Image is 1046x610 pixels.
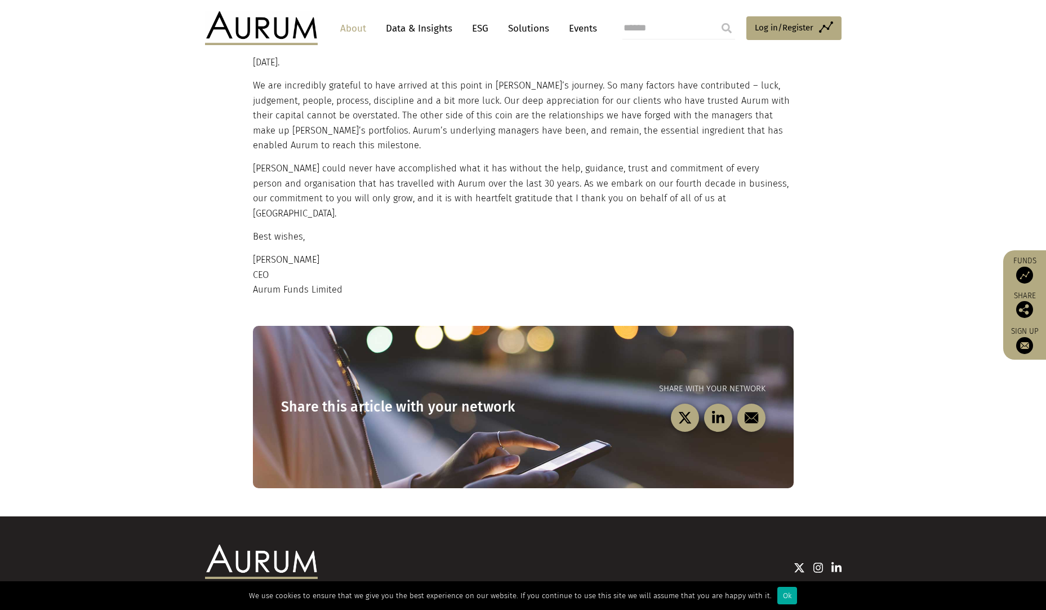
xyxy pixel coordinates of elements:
[502,18,555,39] a: Solutions
[466,18,494,39] a: ESG
[523,382,765,396] p: Share with your network
[794,562,805,573] img: Twitter icon
[1016,337,1033,354] img: Sign up to our newsletter
[744,411,758,425] img: email-black.svg
[253,253,791,297] p: [PERSON_NAME] CEO Aurum Funds Limited
[335,18,372,39] a: About
[253,229,791,244] p: Best wishes,
[1009,256,1040,284] a: Funds
[253,161,791,221] p: [PERSON_NAME] could never have accomplished what it has without the help, guidance, trust and com...
[281,399,523,415] h3: Share this article with your network
[746,16,842,40] a: Log in/Register
[777,587,797,604] div: Ok
[1016,267,1033,284] img: Access Funds
[380,18,458,39] a: Data & Insights
[1009,292,1040,318] div: Share
[253,78,791,153] p: We are incredibly grateful to have arrived at this point in [PERSON_NAME]’s journey. So many fact...
[813,562,824,573] img: Instagram icon
[678,411,692,425] img: twitter-black.svg
[1016,301,1033,318] img: Share this post
[715,17,738,39] input: Submit
[563,18,597,39] a: Events
[711,411,725,425] img: linkedin-black.svg
[755,21,813,34] span: Log in/Register
[205,545,318,578] img: Aurum Logo
[831,562,842,573] img: Linkedin icon
[205,11,318,45] img: Aurum
[1009,326,1040,354] a: Sign up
